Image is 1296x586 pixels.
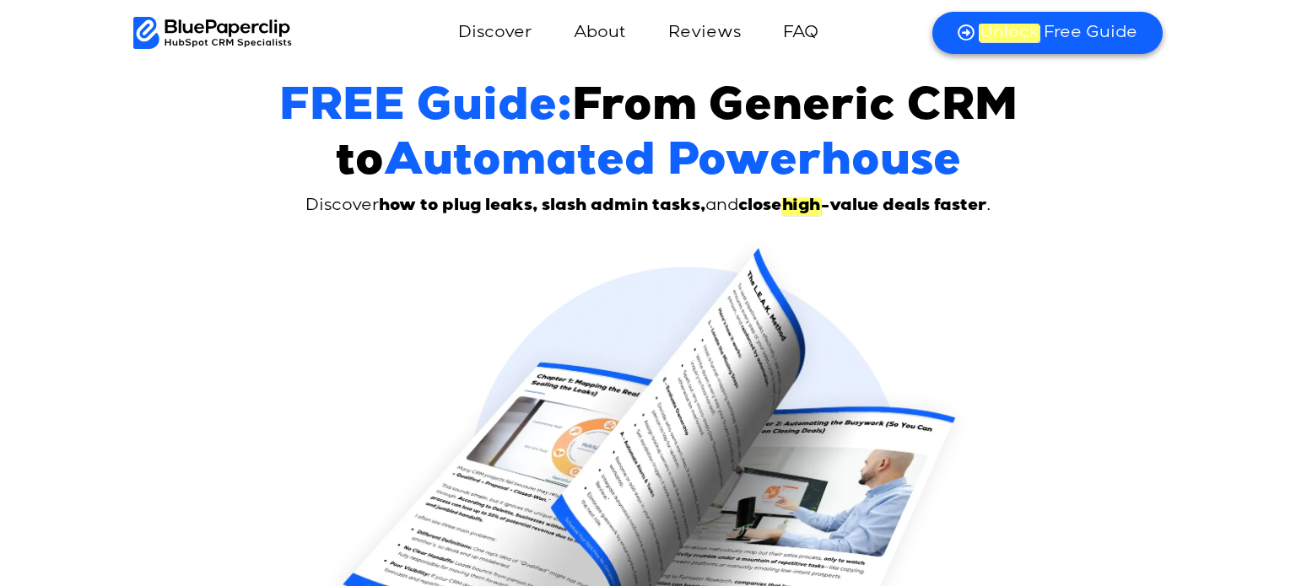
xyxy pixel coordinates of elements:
[268,192,1028,220] p: Discover and .
[133,17,292,49] img: BluePaperClip Logo black
[979,22,1137,44] span: Free Guide
[651,13,758,53] a: Reviews
[384,142,961,187] span: Automated Powerhouse
[979,24,1039,42] em: Unlock
[766,13,835,53] a: FAQ
[932,12,1163,54] a: Unlock Free Guide
[247,83,1049,192] h1: From Generic CRM to
[781,197,821,216] em: high
[379,198,705,215] strong: how to plug leaks, slash admin tasks,
[349,13,932,53] nav: Menu
[279,87,572,132] span: FREE Guide:
[441,13,548,53] a: Discover
[557,13,643,53] a: About
[738,197,986,216] strong: close -value deals faster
